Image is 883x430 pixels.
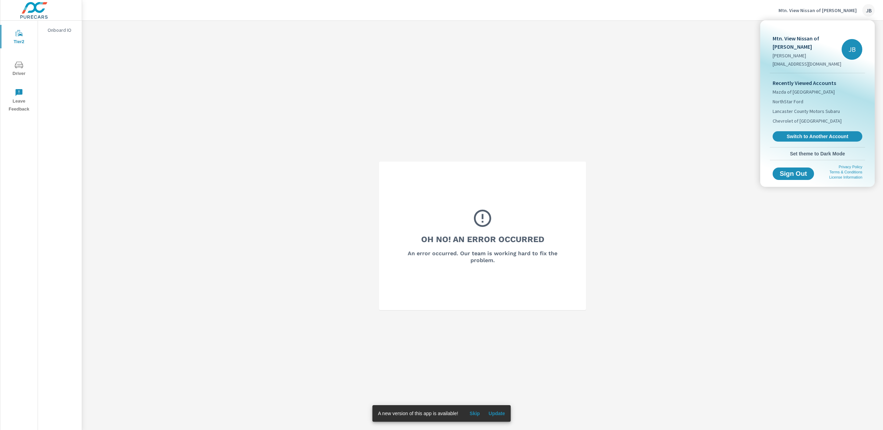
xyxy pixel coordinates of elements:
[773,52,842,59] p: [PERSON_NAME]
[773,34,842,51] p: Mtn. View Nissan of [PERSON_NAME]
[773,131,862,142] a: Switch to Another Account
[778,171,808,177] span: Sign Out
[773,79,862,87] p: Recently Viewed Accounts
[773,108,840,115] span: Lancaster County Motors Subaru
[830,170,862,174] a: Terms & Conditions
[773,88,835,95] span: Mazda of [GEOGRAPHIC_DATA]
[829,175,862,179] a: License Information
[773,168,814,180] button: Sign Out
[773,98,803,105] span: NorthStar Ford
[773,60,842,67] p: [EMAIL_ADDRESS][DOMAIN_NAME]
[776,133,859,140] span: Switch to Another Account
[842,39,862,60] div: JB
[773,117,842,124] span: Chevrolet of [GEOGRAPHIC_DATA]
[770,147,865,160] button: Set theme to Dark Mode
[839,165,862,169] a: Privacy Policy
[773,151,862,157] span: Set theme to Dark Mode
